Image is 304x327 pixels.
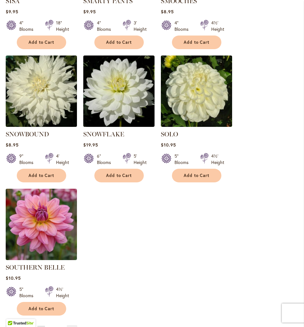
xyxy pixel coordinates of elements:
span: $10.95 [161,142,176,148]
div: 9" Blooms [19,153,37,166]
span: $8.95 [161,9,174,15]
button: Add to Cart [17,302,66,316]
a: Snowbound [6,122,77,128]
a: SOLO [161,122,232,128]
a: SOLO [161,130,178,138]
a: SNOWBOUND [6,130,49,138]
div: 5' Height [134,153,147,166]
button: Add to Cart [94,36,144,49]
button: Add to Cart [172,36,221,49]
div: 5" Blooms [174,153,193,166]
div: 6" Blooms [97,153,115,166]
button: Add to Cart [172,169,221,182]
span: Add to Cart [106,173,132,178]
a: SOUTHERN BELLE [6,255,77,261]
span: Add to Cart [184,173,210,178]
div: 18" Height [56,20,69,32]
span: $19.95 [83,142,98,148]
iframe: Launch Accessibility Center [5,304,22,322]
span: Add to Cart [28,40,54,45]
span: $10.95 [6,275,21,281]
div: 4½' Height [211,153,224,166]
div: 4½' Height [56,286,69,299]
img: SOLO [161,56,232,127]
span: $8.95 [6,142,19,148]
div: 5" Blooms [19,286,37,299]
img: SOUTHERN BELLE [6,189,77,260]
button: Add to Cart [94,169,144,182]
span: $9.95 [6,9,18,15]
span: Add to Cart [28,173,54,178]
button: Add to Cart [17,169,66,182]
span: $9.95 [83,9,96,15]
div: 4" Blooms [174,20,193,32]
span: Add to Cart [28,306,54,311]
span: Add to Cart [184,40,210,45]
span: Add to Cart [106,40,132,45]
a: SNOWFLAKE [83,122,155,128]
div: 3' Height [134,20,147,32]
div: 4" Blooms [19,20,37,32]
a: SOUTHERN BELLE [6,264,65,271]
div: 4' Height [56,153,69,166]
img: Snowbound [6,56,77,127]
img: SNOWFLAKE [83,56,155,127]
button: Add to Cart [17,36,66,49]
a: SNOWFLAKE [83,130,124,138]
div: 4" Blooms [97,20,115,32]
div: 4½' Height [211,20,224,32]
